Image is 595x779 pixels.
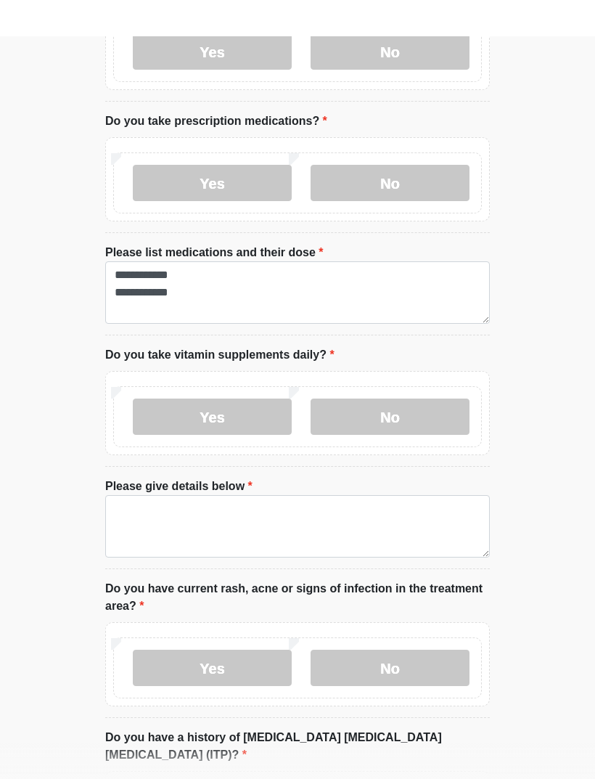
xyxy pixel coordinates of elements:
label: Do you take vitamin supplements daily? [105,346,335,364]
label: No [311,650,469,686]
label: Yes [133,33,292,70]
label: Yes [133,399,292,435]
label: Do you have a history of [MEDICAL_DATA] [MEDICAL_DATA] [MEDICAL_DATA] (ITP)? [105,729,490,764]
label: Do you take prescription medications? [105,113,327,130]
label: Do you have current rash, acne or signs of infection in the treatment area? [105,580,490,615]
label: No [311,399,469,435]
img: Alchemy 43 Logo [91,11,227,29]
label: No [311,33,469,70]
label: No [311,165,469,201]
label: Yes [133,165,292,201]
label: Please give details below [105,478,253,495]
label: Yes [133,650,292,686]
label: Please list medications and their dose [105,244,324,261]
